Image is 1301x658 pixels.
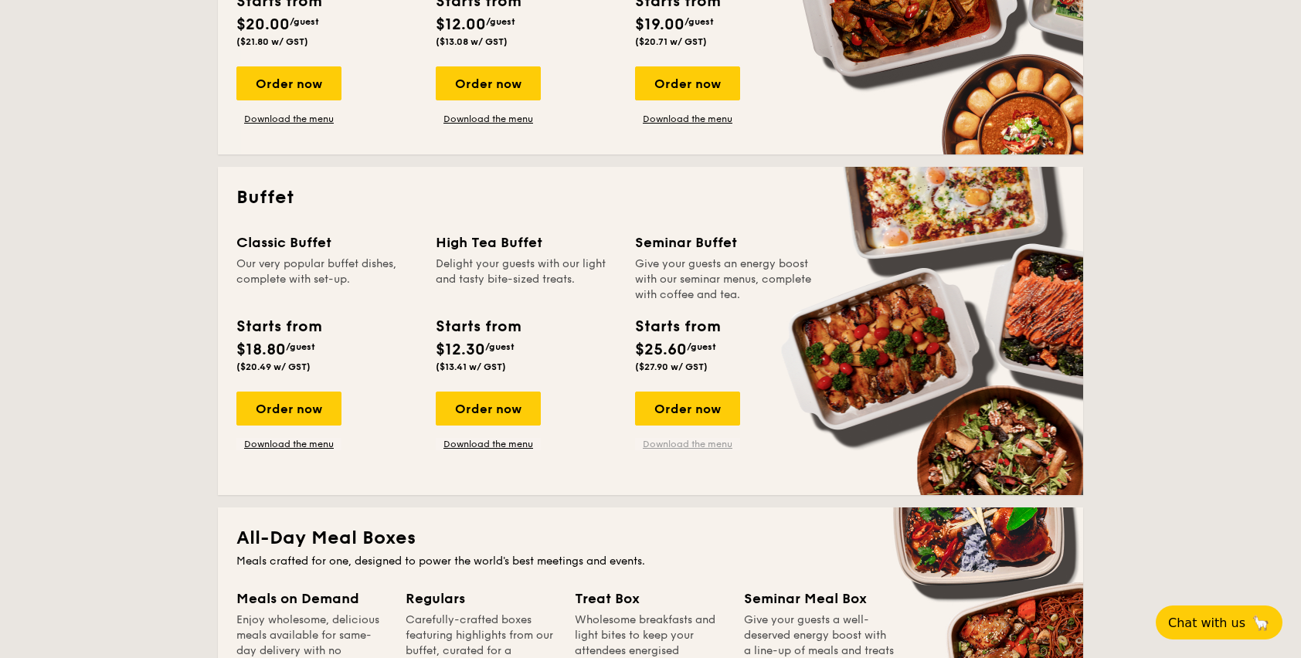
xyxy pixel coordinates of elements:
div: Order now [635,392,740,426]
div: Give your guests an energy boost with our seminar menus, complete with coffee and tea. [635,256,816,303]
span: $12.30 [436,341,485,359]
div: Starts from [236,315,321,338]
div: Seminar Meal Box [744,588,895,609]
a: Download the menu [436,113,541,125]
span: /guest [684,16,714,27]
div: Starts from [436,315,520,338]
a: Download the menu [236,438,341,450]
span: $18.80 [236,341,286,359]
div: Regulars [406,588,556,609]
a: Download the menu [635,113,740,125]
span: $20.00 [236,15,290,34]
div: Order now [635,66,740,100]
span: ($20.49 w/ GST) [236,361,311,372]
span: /guest [290,16,319,27]
div: Meals on Demand [236,588,387,609]
a: Download the menu [236,113,341,125]
div: High Tea Buffet [436,232,617,253]
div: Treat Box [575,588,725,609]
span: 🦙 [1252,614,1270,632]
div: Order now [436,66,541,100]
div: Order now [236,66,341,100]
span: ($20.71 w/ GST) [635,36,707,47]
div: Order now [436,392,541,426]
span: /guest [486,16,515,27]
div: Seminar Buffet [635,232,816,253]
span: ($27.90 w/ GST) [635,361,708,372]
div: Delight your guests with our light and tasty bite-sized treats. [436,256,617,303]
button: Chat with us🦙 [1156,605,1282,639]
div: Order now [236,392,341,426]
h2: All-Day Meal Boxes [236,526,1065,551]
span: ($13.41 w/ GST) [436,361,506,372]
div: Meals crafted for one, designed to power the world's best meetings and events. [236,554,1065,569]
div: Starts from [635,315,719,338]
a: Download the menu [436,438,541,450]
span: /guest [485,341,515,352]
span: ($21.80 w/ GST) [236,36,308,47]
span: /guest [286,341,315,352]
a: Download the menu [635,438,740,450]
span: $19.00 [635,15,684,34]
span: ($13.08 w/ GST) [436,36,508,47]
h2: Buffet [236,185,1065,210]
div: Our very popular buffet dishes, complete with set-up. [236,256,417,303]
span: Chat with us [1168,616,1245,630]
span: $12.00 [436,15,486,34]
span: /guest [687,341,716,352]
div: Classic Buffet [236,232,417,253]
span: $25.60 [635,341,687,359]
